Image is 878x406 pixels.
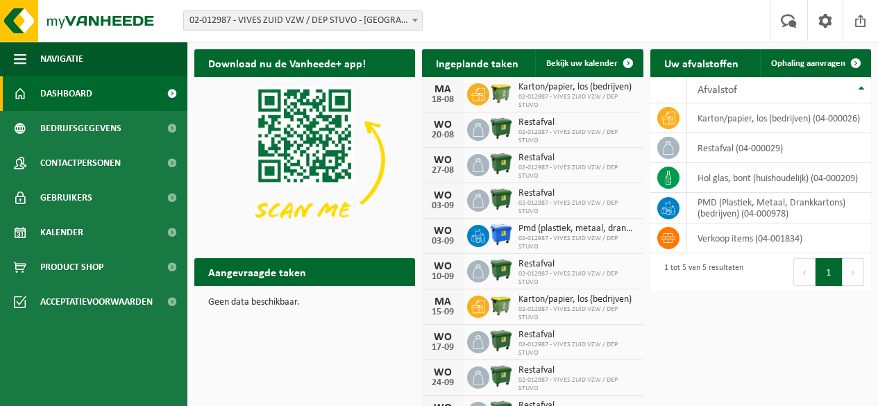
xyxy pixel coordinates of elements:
[40,180,92,215] span: Gebruikers
[40,285,153,319] span: Acceptatievoorwaarden
[429,84,457,95] div: MA
[518,235,636,251] span: 02-012987 - VIVES ZUID VZW / DEP STUVO
[489,187,513,211] img: WB-1100-HPE-GN-01
[687,193,871,223] td: PMD (Plastiek, Metaal, Drankkartons) (bedrijven) (04-000978)
[40,42,83,76] span: Navigatie
[518,341,636,357] span: 02-012987 - VIVES ZUID VZW / DEP STUVO
[429,272,457,282] div: 10-09
[429,119,457,130] div: WO
[489,117,513,140] img: WB-1100-HPE-GN-01
[194,77,415,243] img: Download de VHEPlus App
[429,130,457,140] div: 20-08
[429,237,457,246] div: 03-09
[687,133,871,163] td: restafval (04-000029)
[518,199,636,216] span: 02-012987 - VIVES ZUID VZW / DEP STUVO
[183,10,423,31] span: 02-012987 - VIVES ZUID VZW / DEP STUVO - TORHOUT
[518,82,636,93] span: Karton/papier, los (bedrijven)
[194,258,320,285] h2: Aangevraagde taken
[429,343,457,353] div: 17-09
[429,95,457,105] div: 18-08
[518,153,636,164] span: Restafval
[422,49,532,76] h2: Ingeplande taken
[429,166,457,176] div: 27-08
[843,258,864,286] button: Next
[489,81,513,105] img: WB-1100-HPE-GN-50
[518,270,636,287] span: 02-012987 - VIVES ZUID VZW / DEP STUVO
[40,250,103,285] span: Product Shop
[489,294,513,317] img: WB-1100-HPE-GN-50
[687,163,871,193] td: hol glas, bont (huishoudelijk) (04-000209)
[771,59,845,68] span: Ophaling aanvragen
[518,330,636,341] span: Restafval
[184,11,422,31] span: 02-012987 - VIVES ZUID VZW / DEP STUVO - TORHOUT
[489,329,513,353] img: WB-1100-HPE-GN-01
[429,190,457,201] div: WO
[760,49,870,77] a: Ophaling aanvragen
[518,259,636,270] span: Restafval
[518,128,636,145] span: 02-012987 - VIVES ZUID VZW / DEP STUVO
[816,258,843,286] button: 1
[429,261,457,272] div: WO
[518,164,636,180] span: 02-012987 - VIVES ZUID VZW / DEP STUVO
[687,223,871,253] td: verkoop items (04-001834)
[698,85,737,96] span: Afvalstof
[687,103,871,133] td: karton/papier, los (bedrijven) (04-000026)
[208,298,401,307] p: Geen data beschikbaar.
[657,257,743,287] div: 1 tot 5 van 5 resultaten
[429,155,457,166] div: WO
[518,294,636,305] span: Karton/papier, los (bedrijven)
[518,117,636,128] span: Restafval
[518,376,636,393] span: 02-012987 - VIVES ZUID VZW / DEP STUVO
[40,111,121,146] span: Bedrijfsgegevens
[489,223,513,246] img: WB-1100-HPE-BE-01
[650,49,752,76] h2: Uw afvalstoffen
[429,226,457,237] div: WO
[40,215,83,250] span: Kalender
[429,296,457,307] div: MA
[793,258,816,286] button: Previous
[194,49,380,76] h2: Download nu de Vanheede+ app!
[546,59,618,68] span: Bekijk uw kalender
[40,146,121,180] span: Contactpersonen
[518,93,636,110] span: 02-012987 - VIVES ZUID VZW / DEP STUVO
[429,378,457,388] div: 24-09
[429,307,457,317] div: 15-09
[429,367,457,378] div: WO
[518,305,636,322] span: 02-012987 - VIVES ZUID VZW / DEP STUVO
[489,258,513,282] img: WB-1100-HPE-GN-01
[518,223,636,235] span: Pmd (plastiek, metaal, drankkartons) (bedrijven)
[429,332,457,343] div: WO
[489,364,513,388] img: WB-1100-HPE-GN-01
[429,201,457,211] div: 03-09
[489,152,513,176] img: WB-1100-HPE-GN-01
[518,188,636,199] span: Restafval
[535,49,642,77] a: Bekijk uw kalender
[40,76,92,111] span: Dashboard
[518,365,636,376] span: Restafval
